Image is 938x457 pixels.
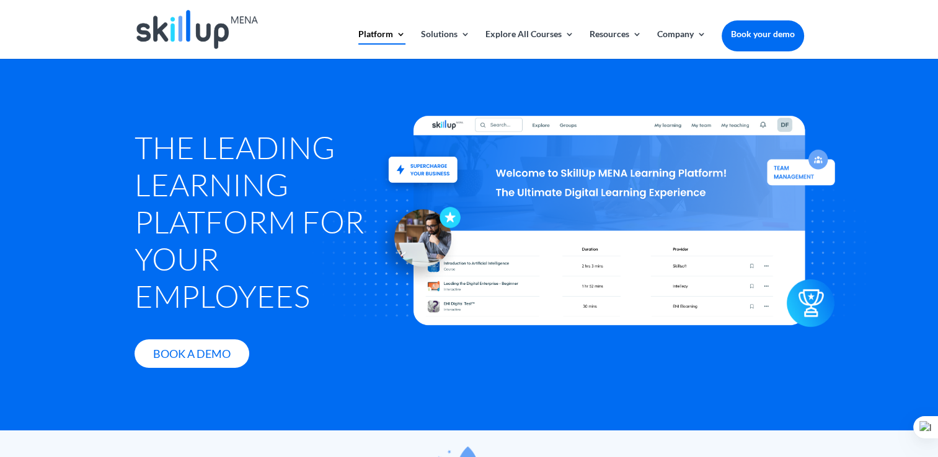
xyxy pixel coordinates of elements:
[379,139,467,185] img: Upskill and reskill your staff - SkillUp MENA
[372,197,461,285] img: icon - Skillup
[421,30,470,59] a: Solutions
[787,289,835,336] img: icon2 - Skillup
[732,323,938,457] iframe: Chat Widget
[590,30,642,59] a: Resources
[358,30,405,59] a: Platform
[135,339,249,368] a: Book A Demo
[135,129,380,321] h1: The Leading Learning Platform for Your Employees
[657,30,706,59] a: Company
[136,10,258,49] img: Skillup Mena
[485,30,574,59] a: Explore All Courses
[722,20,804,48] a: Book your demo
